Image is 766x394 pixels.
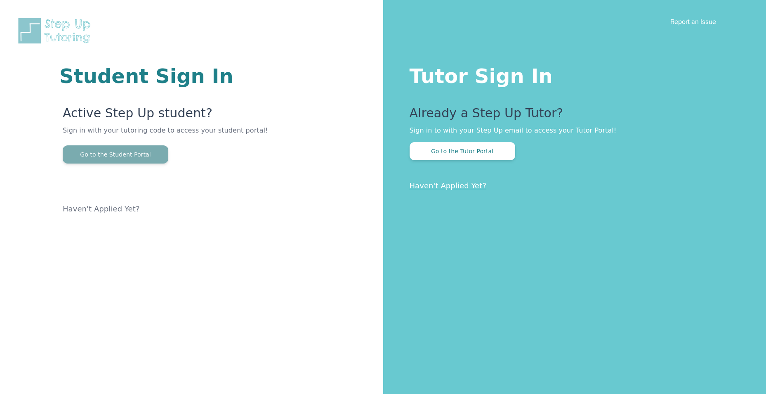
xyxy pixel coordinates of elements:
a: Report an Issue [670,17,716,26]
a: Haven't Applied Yet? [410,181,487,190]
a: Haven't Applied Yet? [63,204,140,213]
img: Step Up Tutoring horizontal logo [16,17,96,45]
h1: Tutor Sign In [410,63,733,86]
a: Go to the Student Portal [63,150,168,158]
button: Go to the Tutor Portal [410,142,515,160]
button: Go to the Student Portal [63,145,168,164]
p: Sign in with your tutoring code to access your student portal! [63,126,284,145]
a: Go to the Tutor Portal [410,147,515,155]
p: Already a Step Up Tutor? [410,106,733,126]
h1: Student Sign In [59,66,284,86]
p: Active Step Up student? [63,106,284,126]
p: Sign in to with your Step Up email to access your Tutor Portal! [410,126,733,135]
